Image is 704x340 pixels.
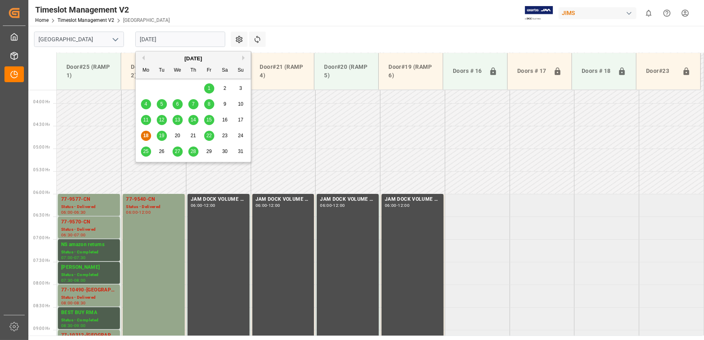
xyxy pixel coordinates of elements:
span: 06:30 Hr [33,213,50,217]
div: Choose Saturday, August 16th, 2025 [220,115,230,125]
div: 06:00 [191,204,203,207]
div: Door#20 (RAMP 5) [321,59,372,83]
div: - [73,210,74,214]
div: - [73,278,74,282]
div: Choose Friday, August 15th, 2025 [204,115,214,125]
div: Door#23 [643,64,679,79]
div: Choose Wednesday, August 27th, 2025 [173,147,183,157]
span: 14 [190,117,196,123]
span: 23 [222,133,227,138]
div: - [73,233,74,237]
a: Timeslot Management V2 [58,17,114,23]
div: Choose Monday, August 11th, 2025 [141,115,151,125]
div: 07:30 [74,256,86,259]
div: Choose Tuesday, August 19th, 2025 [157,131,167,141]
div: Tu [157,66,167,76]
span: 21 [190,133,196,138]
span: 3 [239,85,242,91]
div: We [173,66,183,76]
span: 26 [159,149,164,154]
span: 06:00 Hr [33,190,50,195]
span: 05:00 Hr [33,145,50,149]
span: 19 [159,133,164,138]
div: Choose Wednesday, August 13th, 2025 [173,115,183,125]
span: 30 [222,149,227,154]
div: Choose Saturday, August 30th, 2025 [220,147,230,157]
div: 08:30 [61,324,73,327]
div: JAM DOCK VOLUME CONTROL [385,195,440,204]
div: 12:00 [333,204,345,207]
div: Choose Thursday, August 7th, 2025 [188,99,198,109]
img: Exertis%20JAM%20-%20Email%20Logo.jpg_1722504956.jpg [525,6,553,20]
div: Choose Tuesday, August 26th, 2025 [157,147,167,157]
div: Door#19 (RAMP 6) [385,59,436,83]
span: 20 [175,133,180,138]
div: Choose Saturday, August 9th, 2025 [220,99,230,109]
div: 12:00 [269,204,280,207]
span: 05:30 Hr [33,168,50,172]
span: 5 [160,101,163,107]
div: Choose Saturday, August 23rd, 2025 [220,131,230,141]
span: 31 [238,149,243,154]
div: Mo [141,66,151,76]
div: 12:00 [139,210,151,214]
div: Choose Sunday, August 24th, 2025 [236,131,246,141]
div: Choose Sunday, August 17th, 2025 [236,115,246,125]
div: Choose Sunday, August 10th, 2025 [236,99,246,109]
button: open menu [109,33,121,46]
div: 77-9540-CN [126,195,181,204]
div: [DATE] [136,55,251,63]
div: 07:30 [61,278,73,282]
div: JAM DOCK VOLUME CONTROL [320,195,375,204]
div: - [73,324,74,327]
span: 4 [145,101,147,107]
div: Doors # 18 [578,64,614,79]
span: 15 [206,117,211,123]
div: 06:00 [256,204,267,207]
span: 28 [190,149,196,154]
div: Timeslot Management V2 [35,4,170,16]
span: 04:30 Hr [33,122,50,127]
div: - [138,210,139,214]
span: 07:30 Hr [33,258,50,263]
div: 12:00 [204,204,215,207]
span: 8 [208,101,211,107]
span: 9 [224,101,226,107]
div: Choose Friday, August 1st, 2025 [204,83,214,93]
div: Status - Delivered [61,204,117,210]
div: Doors # 16 [450,64,486,79]
div: - [397,204,398,207]
div: Status - Completed [61,249,117,256]
div: 06:00 [126,210,138,214]
div: Choose Friday, August 29th, 2025 [204,147,214,157]
span: 17 [238,117,243,123]
button: show 0 new notifications [640,4,658,22]
span: 09:00 Hr [33,326,50,331]
span: 04:00 Hr [33,100,50,104]
div: BEST BUY RMA [61,309,117,317]
div: 06:30 [74,210,86,214]
span: 12 [159,117,164,123]
button: Next Month [242,55,247,60]
div: Choose Sunday, August 3rd, 2025 [236,83,246,93]
div: 08:30 [74,301,86,305]
span: 13 [175,117,180,123]
div: 77-10312-[GEOGRAPHIC_DATA] [61,331,117,340]
div: 77-9570-CN [61,218,117,226]
div: - [203,204,204,207]
div: Choose Thursday, August 14th, 2025 [188,115,198,125]
input: DD.MM.YYYY [135,32,225,47]
div: Door#25 (RAMP 1) [63,59,114,83]
div: 77-9577-CN [61,195,117,204]
span: 7 [192,101,195,107]
div: Su [236,66,246,76]
div: JIMS [559,7,636,19]
span: 29 [206,149,211,154]
div: Choose Wednesday, August 6th, 2025 [173,99,183,109]
div: Status - Delivered [61,226,117,233]
div: Choose Friday, August 22nd, 2025 [204,131,214,141]
div: Choose Wednesday, August 20th, 2025 [173,131,183,141]
span: 25 [143,149,148,154]
button: JIMS [559,5,640,21]
div: - [73,256,74,259]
